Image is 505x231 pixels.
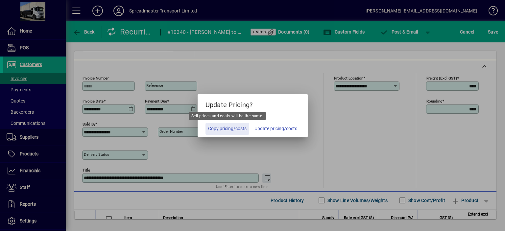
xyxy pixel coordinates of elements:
span: Copy pricing/costs [208,125,247,132]
h5: Update Pricing? [198,94,308,113]
div: Sell prices and costs will be the same. [189,112,266,120]
button: Copy pricing/costs [205,123,249,135]
span: Update pricing/costs [254,125,297,132]
button: Update pricing/costs [252,123,300,135]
